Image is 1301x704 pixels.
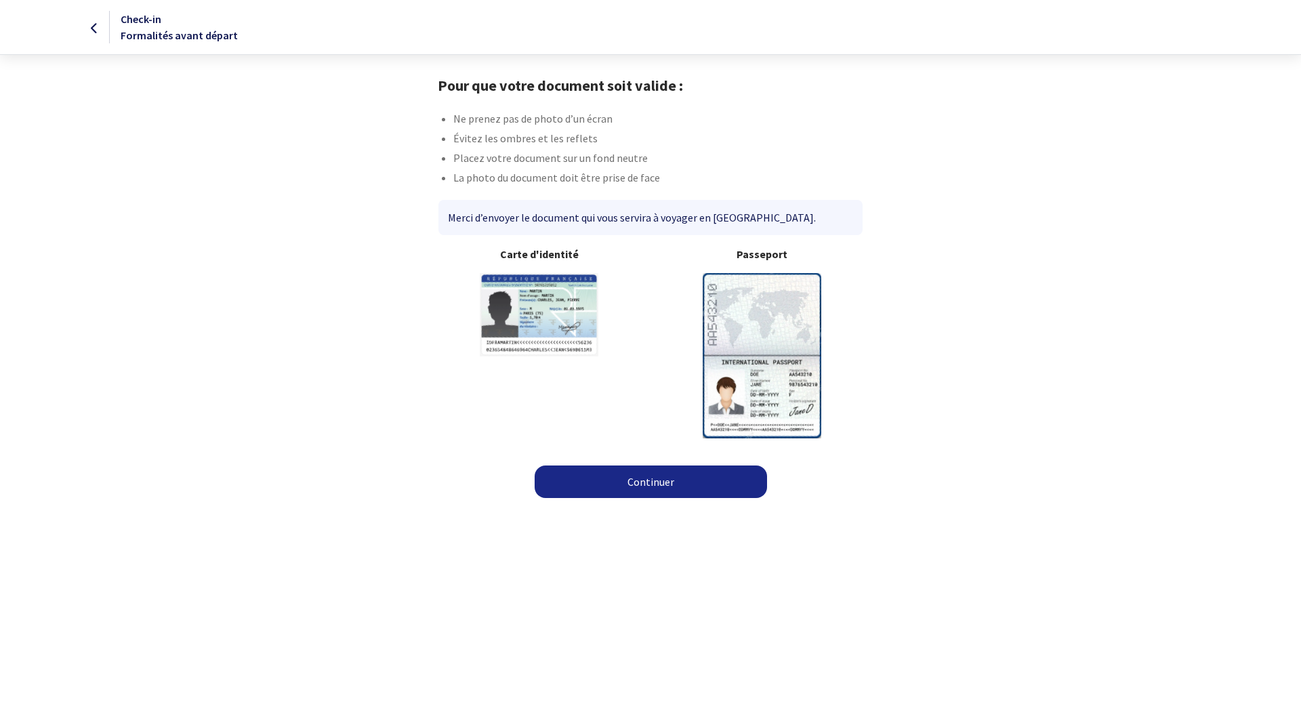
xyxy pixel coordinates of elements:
li: La photo du document doit être prise de face [453,169,863,189]
li: Placez votre document sur un fond neutre [453,150,863,169]
b: Carte d'identité [438,246,640,262]
li: Évitez les ombres et les reflets [453,130,863,150]
span: Check-in Formalités avant départ [121,12,238,42]
img: illuPasseport.svg [703,273,821,438]
li: Ne prenez pas de photo d’un écran [453,110,863,130]
img: illuCNI.svg [480,273,598,356]
h1: Pour que votre document soit valide : [438,77,863,94]
b: Passeport [661,246,863,262]
a: Continuer [535,465,767,498]
div: Merci d’envoyer le document qui vous servira à voyager en [GEOGRAPHIC_DATA]. [438,200,862,235]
